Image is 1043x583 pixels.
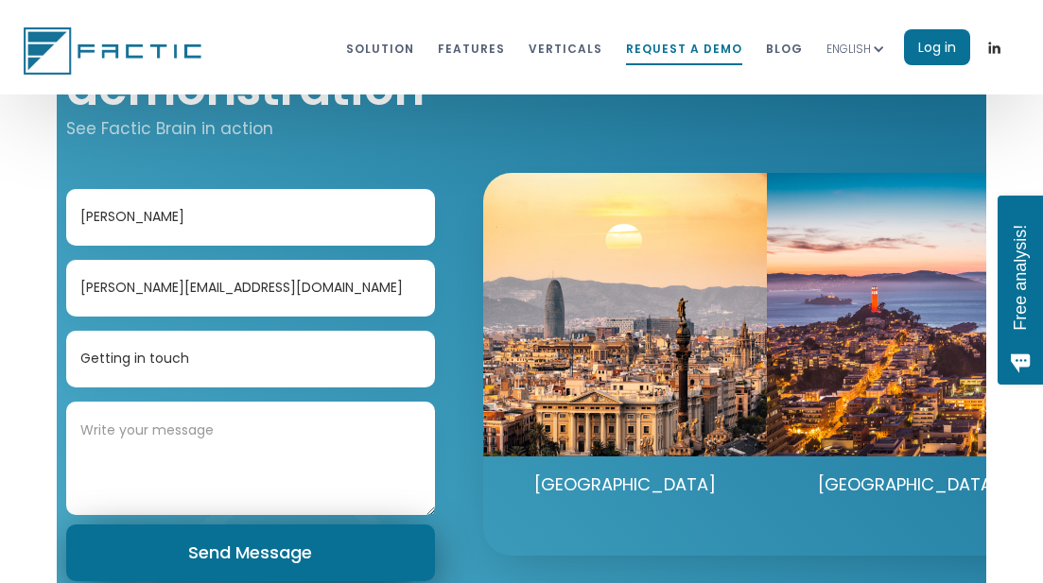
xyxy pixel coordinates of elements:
[346,30,414,65] a: Solution
[483,456,767,494] div: [GEOGRAPHIC_DATA]
[66,524,435,581] input: Send Message
[66,189,435,246] input: Write your name
[904,29,970,65] a: Log in
[529,30,602,65] a: VERTICALS
[626,30,742,65] a: REQUEST A DEMO
[66,331,435,387] input: Subject
[826,40,871,59] div: ENGLISH
[66,260,435,317] input: Write your email
[826,18,904,77] div: ENGLISH
[766,30,803,65] a: blog
[438,30,505,65] a: features
[66,115,435,142] div: See Factic Brain in action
